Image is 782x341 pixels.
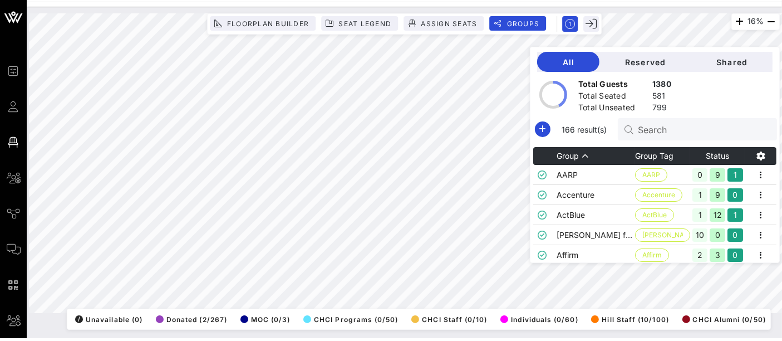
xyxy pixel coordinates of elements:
div: 1 [692,188,708,202]
span: MOC (0/3) [240,315,291,324]
div: 0 [727,188,743,202]
span: 166 result(s) [557,124,611,135]
span: Accenture [642,189,675,201]
button: Seat Legend [321,16,398,31]
span: Floorplan Builder [227,20,309,28]
span: Affirm [642,249,662,261]
span: Shared [700,57,764,67]
button: CHCI Alumni (0/50) [679,311,766,327]
button: All [537,52,599,72]
th: Group Tag [635,147,690,165]
span: Group Tag [635,151,673,160]
span: ActBlue [642,209,667,221]
button: Floorplan Builder [210,16,316,31]
button: Assign Seats [404,16,484,31]
span: Groups [506,20,539,28]
div: 2 [692,249,708,262]
span: [PERSON_NAME]… [642,229,683,241]
div: 16% [731,13,780,30]
td: Accenture [557,185,635,205]
td: AARP [557,165,635,185]
div: 1 [727,168,743,182]
div: Total Seated [578,90,648,104]
button: CHCI Staff (0/10) [408,311,487,327]
button: CHCI Programs (0/50) [300,311,399,327]
div: 1 [692,208,708,222]
div: 3 [710,249,725,262]
button: Reserved [599,52,691,72]
div: 0 [710,228,725,242]
span: Assign Seats [420,20,477,28]
span: Unavailable (0) [75,315,142,324]
span: CHCI Staff (0/10) [411,315,487,324]
span: CHCI Programs (0/50) [303,315,399,324]
span: Reserved [608,57,682,67]
td: Affirm [557,245,635,265]
span: Donated (2/267) [156,315,227,324]
div: 1 [727,208,743,222]
td: ActBlue [557,205,635,225]
div: 1380 [652,79,671,92]
button: Donated (2/267) [153,311,227,327]
div: 0 [727,228,743,242]
div: 10 [692,228,708,242]
span: Group [557,151,579,160]
button: Shared [691,52,773,72]
span: Hill Staff (10/100) [591,315,668,324]
button: Groups [489,16,546,31]
th: Status [690,147,745,165]
div: 0 [692,168,708,182]
td: [PERSON_NAME] for Congress [557,225,635,245]
span: All [546,57,591,67]
div: Total Unseated [578,102,648,116]
button: MOC (0/3) [237,311,291,327]
span: AARP [642,169,660,181]
button: Individuals (0/60) [497,311,578,327]
div: Total Guests [578,79,648,92]
div: 0 [727,249,743,262]
div: 581 [652,90,671,104]
button: /Unavailable (0) [72,311,142,327]
span: CHCI Alumni (0/50) [682,315,766,324]
th: Group: Sorted ascending. Activate to sort descending. [557,147,635,165]
div: 799 [652,102,671,116]
span: Seat Legend [338,20,391,28]
div: 12 [710,208,725,222]
div: 9 [710,168,725,182]
button: Hill Staff (10/100) [588,311,668,327]
span: Individuals (0/60) [500,315,578,324]
div: 9 [710,188,725,202]
div: / [75,315,83,323]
